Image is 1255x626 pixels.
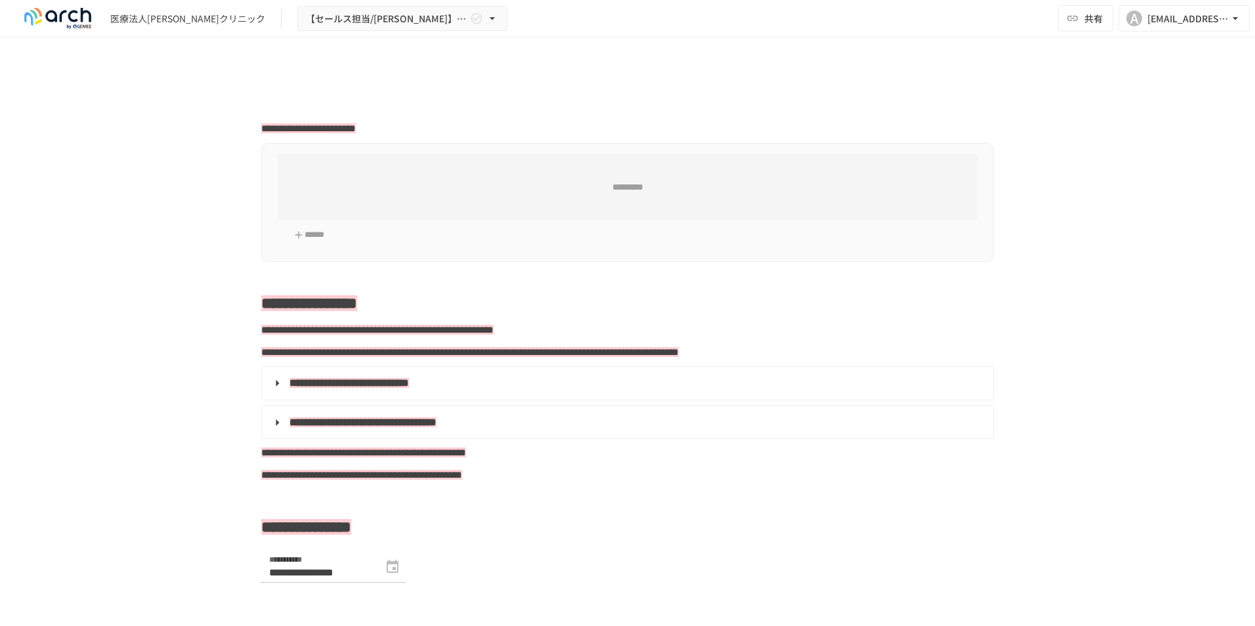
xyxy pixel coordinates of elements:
div: [EMAIL_ADDRESS][PERSON_NAME][DOMAIN_NAME] [1147,10,1229,27]
button: 共有 [1058,5,1113,31]
img: logo-default@2x-9cf2c760.svg [16,8,100,29]
span: 共有 [1084,11,1103,26]
div: 医療法人[PERSON_NAME]クリニック [110,12,265,26]
button: 【セールス担当/[PERSON_NAME]】医療法人[PERSON_NAME]クリニック様_初期設定サポート [297,6,507,31]
div: A [1126,10,1142,26]
button: A[EMAIL_ADDRESS][PERSON_NAME][DOMAIN_NAME] [1118,5,1250,31]
span: 【セールス担当/[PERSON_NAME]】医療法人[PERSON_NAME]クリニック様_初期設定サポート [306,10,467,27]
